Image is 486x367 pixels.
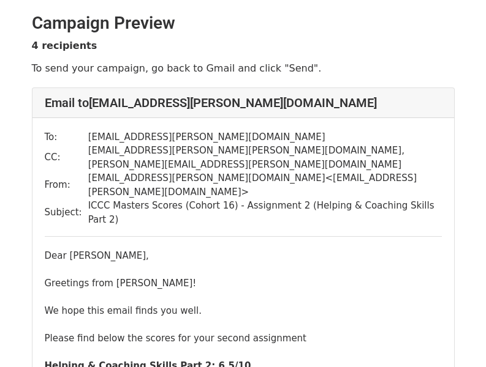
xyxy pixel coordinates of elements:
[32,62,455,75] p: To send your campaign, go back to Gmail and click "Send".
[45,130,88,144] td: To:
[32,13,455,34] h2: Campaign Preview
[88,171,442,199] td: [EMAIL_ADDRESS][PERSON_NAME][DOMAIN_NAME] < [EMAIL_ADDRESS][PERSON_NAME][DOMAIN_NAME] >
[45,95,442,110] h4: Email to [EMAIL_ADDRESS][PERSON_NAME][DOMAIN_NAME]
[88,199,442,226] td: ICCC Masters Scores (Cohort 16) - Assignment 2 (Helping & Coaching Skills Part 2)
[45,144,88,171] td: CC:
[88,144,442,171] td: [EMAIL_ADDRESS][PERSON_NAME][PERSON_NAME][DOMAIN_NAME] , [PERSON_NAME][EMAIL_ADDRESS][PERSON_NAME...
[45,171,88,199] td: From:
[45,249,442,263] div: Dear [PERSON_NAME],
[88,130,442,144] td: [EMAIL_ADDRESS][PERSON_NAME][DOMAIN_NAME]
[45,199,88,226] td: Subject:
[32,40,97,51] strong: 4 recipients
